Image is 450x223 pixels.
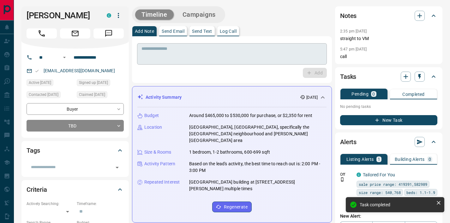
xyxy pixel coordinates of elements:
button: Regenerate [212,202,252,212]
p: Building Alerts [395,157,425,161]
span: Call [27,28,57,38]
p: Timeframe: [77,201,124,207]
div: Wed Sep 03 2025 [27,79,74,88]
p: Repeated Interest [144,179,180,185]
p: Off [340,172,353,177]
svg: Email Valid [35,69,39,73]
span: size range: 540,768 [359,189,401,196]
p: Activity Pattern [144,161,175,167]
div: Tasks [340,69,437,84]
p: Size & Rooms [144,149,171,156]
p: Completed [402,92,425,97]
p: Budget [144,112,159,119]
h2: Criteria [27,185,47,195]
div: Notes [340,8,437,23]
button: Timeline [135,9,174,20]
p: straight to VM [340,35,437,42]
span: beds: 1.1-1.9 [406,189,435,196]
h2: Alerts [340,137,357,147]
button: Open [113,163,122,172]
span: Contacted [DATE] [29,91,58,98]
p: Send Text [192,29,212,33]
p: Log Call [220,29,237,33]
p: 1 bedroom, 1-2 bathrooms, 600-699 sqft [189,149,270,156]
span: Signed up [DATE] [79,79,108,86]
button: Open [61,54,68,61]
p: [DATE] [306,95,318,100]
p: Based on the lead's activity, the best time to reach out is: 2:00 PM - 3:00 PM [189,161,327,174]
p: Add Note [135,29,154,33]
p: 1 [378,157,380,161]
button: Campaigns [176,9,222,20]
h2: Notes [340,11,357,21]
h2: Tasks [340,72,356,82]
span: Email [60,28,90,38]
p: 2:35 pm [DATE] [340,29,367,33]
div: Activity Summary[DATE] [137,91,327,103]
p: 5:47 pm [DATE] [340,47,367,51]
div: Alerts [340,134,437,150]
span: Active [DATE] [29,79,51,86]
button: New Task [340,115,437,125]
p: Activity Summary [146,94,182,101]
span: Claimed [DATE] [79,91,105,98]
div: condos.ca [107,13,111,18]
svg: Push Notification Only [340,177,345,182]
p: call [340,53,437,60]
p: 0 [429,157,431,161]
div: Task completed [360,202,434,207]
p: Listing Alerts [346,157,374,161]
p: Location [144,124,162,131]
div: Wed Sep 03 2025 [77,79,124,88]
div: Wed Sep 03 2025 [27,91,74,100]
div: condos.ca [357,173,361,177]
p: New Alert: [340,213,437,220]
p: [GEOGRAPHIC_DATA], [GEOGRAPHIC_DATA], specifically the [GEOGRAPHIC_DATA] neighbourhood and [PERSO... [189,124,327,144]
p: Pending [351,92,369,96]
h1: [PERSON_NAME] [27,10,97,21]
p: No pending tasks [340,102,437,111]
span: sale price range: 419391,582989 [359,181,427,187]
p: Actively Searching: [27,201,74,207]
p: Around $465,000 to $530,000 for purchase, or $2,350 for rent [189,112,312,119]
a: Tailored For You [363,172,395,177]
p: [GEOGRAPHIC_DATA] building at [STREET_ADDRESS][PERSON_NAME] multiple times [189,179,327,192]
h2: Tags [27,145,40,156]
span: Message [93,28,124,38]
div: Criteria [27,182,124,197]
div: Wed Sep 03 2025 [77,91,124,100]
div: TBD [27,120,124,132]
div: Tags [27,143,124,158]
div: Buyer [27,103,124,115]
a: [EMAIL_ADDRESS][DOMAIN_NAME] [44,68,115,73]
p: 0 [372,92,375,96]
p: Send Email [162,29,184,33]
